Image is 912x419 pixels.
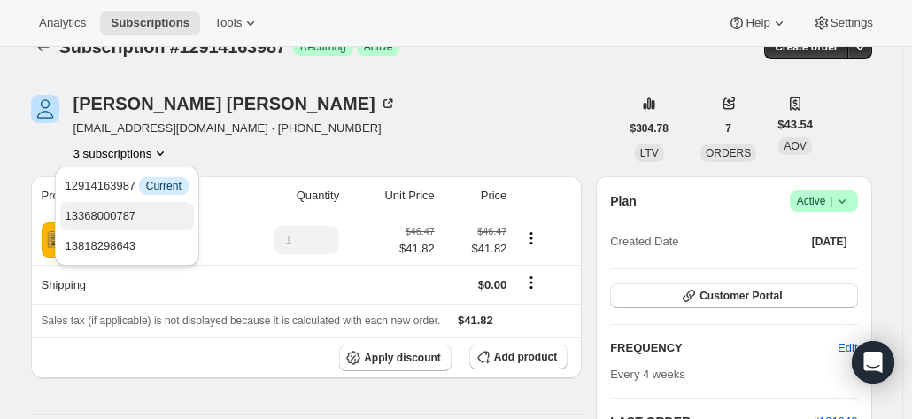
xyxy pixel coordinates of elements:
span: 12914163987 [66,179,189,192]
span: Current [146,179,182,193]
button: Shipping actions [517,273,545,292]
button: Analytics [28,11,97,35]
button: Product actions [517,229,545,248]
span: Settings [831,16,873,30]
button: Create order [764,35,848,59]
span: Active [364,40,393,54]
button: Subscriptions [31,35,56,59]
span: Apply discount [364,351,441,365]
span: Tools [214,16,242,30]
span: 13368000787 [66,209,136,222]
span: Sales tax (if applicable) is not displayed because it is calculated with each new order. [42,314,441,327]
h2: FREQUENCY [610,339,838,357]
span: $0.00 [478,278,507,291]
span: Every 4 weeks [610,368,685,381]
span: 13818298643 [66,239,136,252]
span: LTV [640,147,659,159]
span: Subscription #12914163987 [59,37,286,57]
button: Customer Portal [610,283,857,308]
div: Open Intercom Messenger [852,341,894,384]
button: Product actions [73,144,170,162]
small: $46.47 [477,226,506,237]
span: Subscriptions [111,16,189,30]
button: Apply discount [339,345,452,371]
span: Active [797,192,851,210]
button: Tools [204,11,270,35]
th: Product [31,176,227,215]
th: Shipping [31,265,227,304]
span: Edit [838,339,857,357]
span: Add product [494,350,557,364]
span: | [830,194,832,208]
span: Create order [775,40,838,54]
small: $46.47 [406,226,435,237]
span: $43.54 [777,116,813,134]
th: Quantity [226,176,344,215]
span: $304.78 [630,121,669,136]
span: $41.82 [445,240,507,258]
span: $41.82 [399,240,435,258]
img: product img [42,222,77,258]
span: Analytics [39,16,86,30]
button: Subscriptions [100,11,200,35]
h2: Plan [610,192,637,210]
button: Help [717,11,798,35]
span: [EMAIL_ADDRESS][DOMAIN_NAME] · [PHONE_NUMBER] [73,120,397,137]
th: Unit Price [344,176,440,215]
span: ORDERS [706,147,751,159]
th: Price [440,176,513,215]
span: Help [746,16,769,30]
button: Add product [469,345,568,369]
span: Customer Portal [699,289,782,303]
span: Recurring [300,40,346,54]
span: 7 [725,121,731,136]
button: 13818298643 [60,232,194,260]
span: $41.82 [458,314,493,327]
button: 7 [715,116,742,141]
span: Diane OConnor [31,95,59,123]
button: $304.78 [620,116,679,141]
button: Edit [827,334,868,362]
div: [PERSON_NAME] [PERSON_NAME] [73,95,397,113]
button: 12914163987 InfoCurrent [60,172,194,200]
button: [DATE] [801,229,858,254]
span: AOV [784,140,806,152]
button: 13368000787 [60,202,194,230]
span: Created Date [610,233,678,251]
button: Settings [802,11,884,35]
span: [DATE] [812,235,847,249]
